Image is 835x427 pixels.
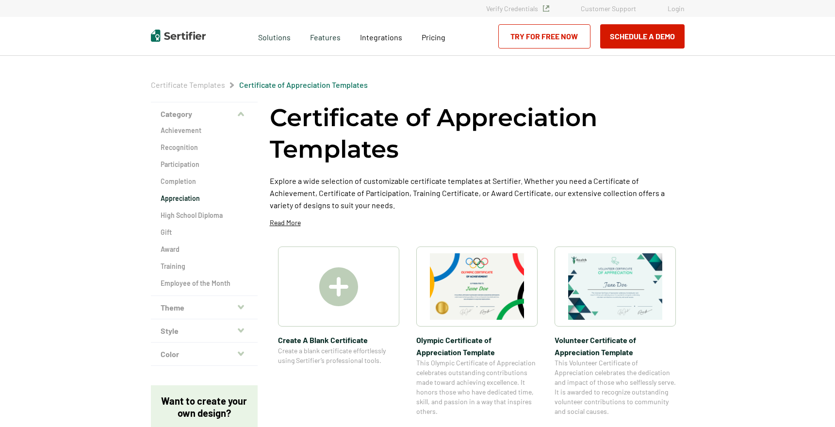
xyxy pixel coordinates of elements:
[270,175,685,211] p: Explore a wide selection of customizable certificate templates at Sertifier. Whether you need a C...
[360,33,402,42] span: Integrations
[543,5,549,12] img: Verified
[416,246,538,416] a: Olympic Certificate of Appreciation​ TemplateOlympic Certificate of Appreciation​ TemplateThis Ol...
[161,262,248,271] a: Training
[151,80,225,90] span: Certificate Templates
[161,143,248,152] a: Recognition
[555,246,676,416] a: Volunteer Certificate of Appreciation TemplateVolunteer Certificate of Appreciation TemplateThis ...
[151,343,258,366] button: Color
[151,30,206,42] img: Sertifier | Digital Credentialing Platform
[270,218,301,228] p: Read More
[319,267,358,306] img: Create A Blank Certificate
[422,30,445,42] a: Pricing
[668,4,685,13] a: Login
[486,4,549,13] a: Verify Credentials
[430,253,524,320] img: Olympic Certificate of Appreciation​ Template
[239,80,368,89] a: Certificate of Appreciation Templates
[151,296,258,319] button: Theme
[161,228,248,237] a: Gift
[161,194,248,203] a: Appreciation
[270,102,685,165] h1: Certificate of Appreciation Templates
[278,346,399,365] span: Create a blank certificate effortlessly using Sertifier’s professional tools.
[555,334,676,358] span: Volunteer Certificate of Appreciation Template
[416,334,538,358] span: Olympic Certificate of Appreciation​ Template
[239,80,368,90] span: Certificate of Appreciation Templates
[416,358,538,416] span: This Olympic Certificate of Appreciation celebrates outstanding contributions made toward achievi...
[151,80,368,90] div: Breadcrumb
[151,319,258,343] button: Style
[151,102,258,126] button: Category
[360,30,402,42] a: Integrations
[151,126,258,296] div: Category
[161,211,248,220] a: High School Diploma
[581,4,636,13] a: Customer Support
[555,358,676,416] span: This Volunteer Certificate of Appreciation celebrates the dedication and impact of those who self...
[161,245,248,254] a: Award
[161,395,248,419] p: Want to create your own design?
[568,253,662,320] img: Volunteer Certificate of Appreciation Template
[422,33,445,42] span: Pricing
[161,279,248,288] a: Employee of the Month
[161,160,248,169] a: Participation
[161,177,248,186] a: Completion
[278,334,399,346] span: Create A Blank Certificate
[161,126,248,135] a: Achievement
[310,30,341,42] span: Features
[498,24,590,49] a: Try for Free Now
[151,80,225,89] a: Certificate Templates
[258,30,291,42] span: Solutions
